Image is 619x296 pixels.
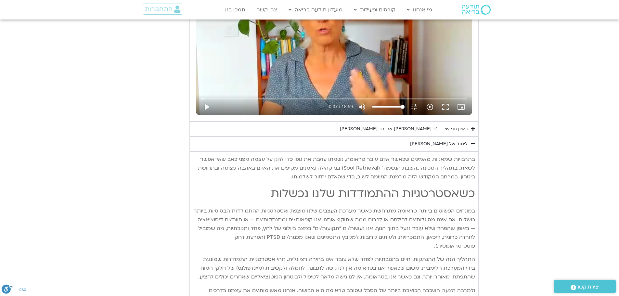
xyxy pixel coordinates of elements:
summary: ראיון חמישי - ד"ר [PERSON_NAME] אל-בר [PERSON_NAME] [189,122,479,136]
span: התחברות [145,6,173,13]
a: מי אנחנו [404,4,435,16]
p: בתרבויות שמאניות מאמינים שכאשר אדם עובר טראומה, נשמתו עוזבת את גופו כדי להגן על עצמה מפני כאב שאי... [193,155,475,181]
div: ראיון חמישי - ד"ר [PERSON_NAME] אל-בר [PERSON_NAME] [340,125,468,133]
summary: לימוד של [PERSON_NAME] [189,136,479,151]
p: התהליך הזה של התנתקות וחיים בתגובתיות לפחד שלא עובד אינו בחירה רציונלית. זוהי אסטרטגיית התמודדות ... [193,255,475,281]
a: קורסים ופעילות [351,4,399,16]
p: במונחים הפשוטים ביותר, טראומה מתרחשת כאשר מערכת העצבים שלנו מוצפת ואסטרטגיות ההתמודדות הבסיסיות ב... [193,207,475,251]
a: יצירת קשר [554,280,616,293]
span: יצירת קשר [576,283,600,291]
div: לימוד של [PERSON_NAME] [410,140,468,148]
a: תמכו בנו [222,4,249,16]
a: התחברות [143,4,182,15]
img: תודעה בריאה [462,5,491,15]
h1: כשאסטרטגיות ההתמודדות שלנו נכשלות [193,186,475,201]
a: מועדון תודעה בריאה [285,4,346,16]
a: צרו קשר [253,4,280,16]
